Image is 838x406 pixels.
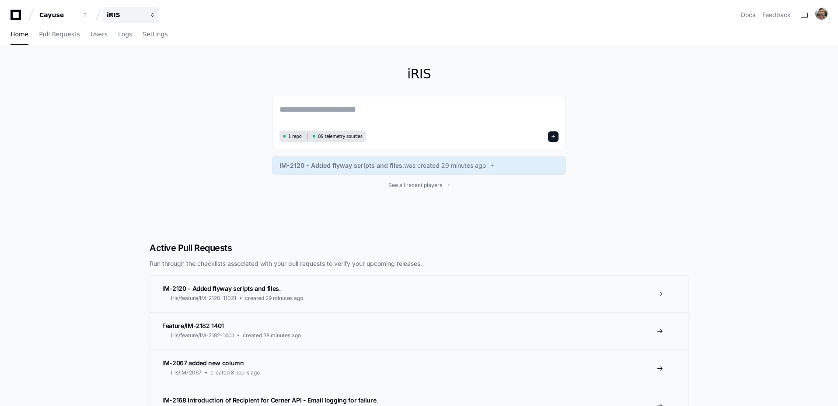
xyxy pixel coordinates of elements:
div: Cayuse [39,11,77,19]
img: AGNmyxYqp6hYw365fKlADsjVA77CNgqj1AUX_s_d6AuG=s96-c [815,7,828,20]
a: IM-2120 - Added flyway scripts and files.iris/feature/IM-2120-11021created 29 minutes ago [150,275,688,312]
h1: iRIS [272,66,566,82]
span: Settings [143,32,168,37]
a: Pull Requests [39,25,80,45]
a: Feature/IM-2182 1401iris/feature/IM-2182-1401created 38 minutes ago [150,312,688,350]
div: iRIS [107,11,144,19]
span: Home [10,32,28,37]
span: IM-2168 Introduction of Recipient for Cerner API - Email logging for failure. [162,396,378,404]
span: IM-2067 added new column [162,359,244,367]
a: Docs [741,11,755,19]
span: 1 repo [288,133,302,140]
a: Users [91,25,108,45]
span: 89 telemetry sources [318,133,362,140]
a: IM-2120 - Added flyway scripts and files.was created 29 minutes ago [279,161,559,170]
span: iris/IM-2067 [171,369,202,376]
span: IM-2120 - Added flyway scripts and files. [279,161,404,170]
span: was created 29 minutes ago [404,161,486,170]
span: created 8 hours ago [210,369,260,376]
span: IM-2120 - Added flyway scripts and files. [162,285,281,292]
button: iRIS [103,7,159,23]
a: Logs [118,25,132,45]
span: Users [91,32,108,37]
button: Feedback [762,11,791,19]
span: See all recent players [388,182,442,189]
h2: Active Pull Requests [150,242,688,254]
span: created 38 minutes ago [243,332,301,339]
span: Feature/IM-2182 1401 [162,322,224,329]
span: Logs [118,32,132,37]
span: iris/feature/IM-2120-11021 [171,295,236,302]
a: Home [10,25,28,45]
a: IM-2067 added new columniris/IM-2067created 8 hours ago [150,350,688,387]
span: Pull Requests [39,32,80,37]
a: See all recent players [272,182,566,189]
span: created 29 minutes ago [245,295,303,302]
p: Run through the checklists associated with your pull requests to verify your upcoming releases. [150,259,688,268]
span: iris/feature/IM-2182-1401 [171,332,234,339]
button: Cayuse [36,7,92,23]
a: Settings [143,25,168,45]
